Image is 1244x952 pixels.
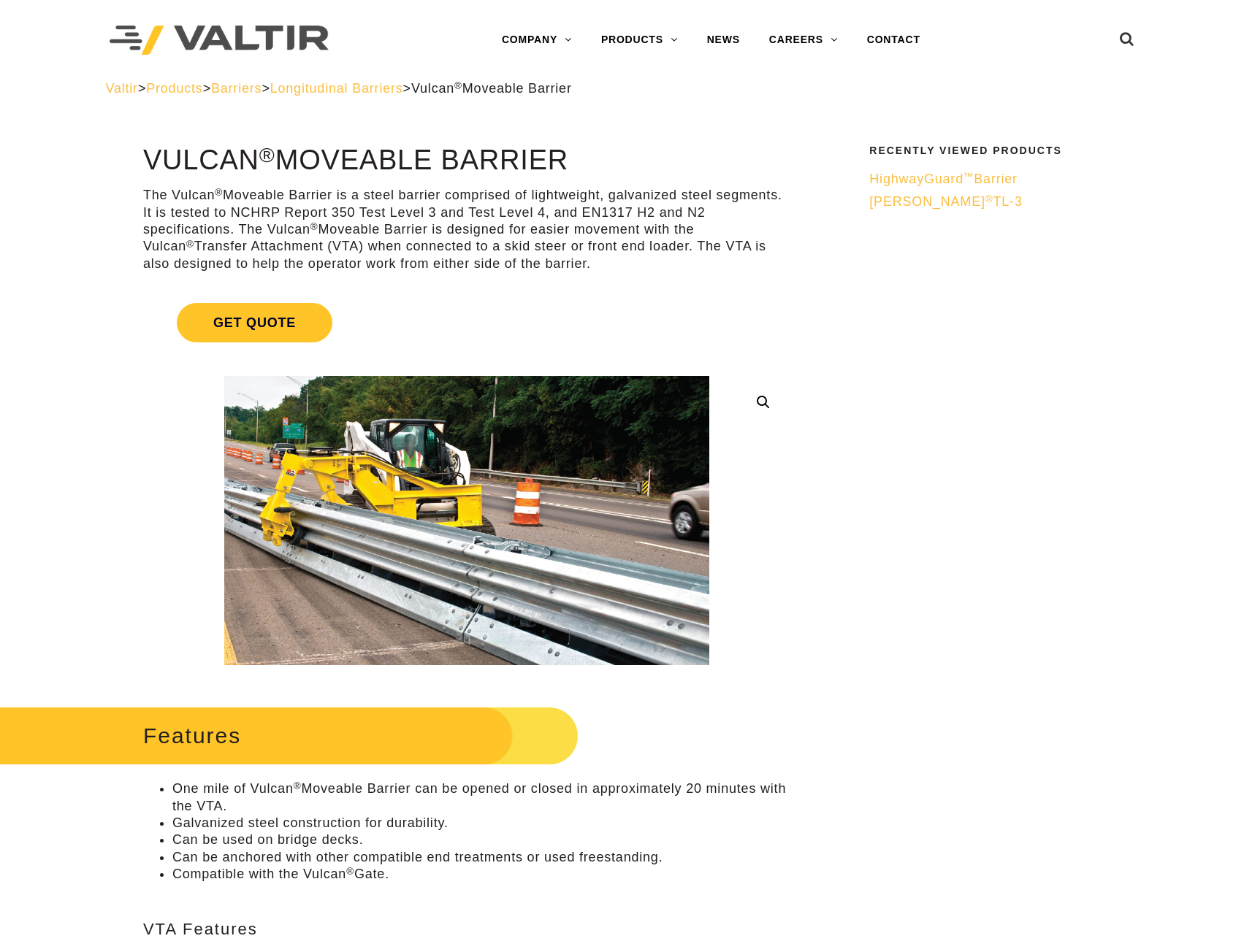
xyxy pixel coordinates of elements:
div: > > > > [105,80,1138,97]
sup: ® [259,143,275,166]
span: HighwayGuard Barrier [869,172,1018,186]
a: Valtir [105,81,137,96]
a: Get Quote [143,285,790,360]
a: Barriers [211,81,262,96]
a: COMPANY [487,26,587,55]
span: Get Quote [177,303,332,342]
span: [PERSON_NAME] TL-3 [869,194,1022,209]
sup: ® [346,866,354,877]
span: Vulcan Moveable Barrier [411,81,572,96]
a: Longitudinal Barriers [270,81,403,96]
li: Can be used on bridge decks. [172,832,790,848]
sup: ® [454,80,462,91]
sup: ® [310,221,318,232]
h3: VTA Features [143,921,790,938]
sup: ® [215,187,223,198]
sup: ® [985,193,993,204]
sup: ® [186,239,194,250]
li: Galvanized steel construction for durability. [172,815,790,832]
sup: ™ [963,171,974,182]
p: The Vulcan Moveable Barrier is a steel barrier comprised of lightweight, galvanized steel segment... [143,187,790,272]
li: One mile of Vulcan Moveable Barrier can be opened or closed in approximately 20 minutes with the ... [172,780,790,815]
h1: Vulcan Moveable Barrier [143,145,790,176]
a: CAREERS [755,26,852,55]
a: HighwayGuard™Barrier [869,171,1129,188]
a: CONTACT [852,26,935,55]
a: NEWS [692,26,755,55]
li: Can be anchored with other compatible end treatments or used freestanding. [172,849,790,866]
img: Valtir [110,26,329,55]
h2: Recently Viewed Products [869,145,1129,156]
a: Products [146,81,202,96]
a: PRODUCTS [587,26,692,55]
a: [PERSON_NAME]®TL-3 [869,193,1129,210]
li: Compatible with the Vulcan Gate. [172,866,790,883]
sup: ® [294,780,302,791]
